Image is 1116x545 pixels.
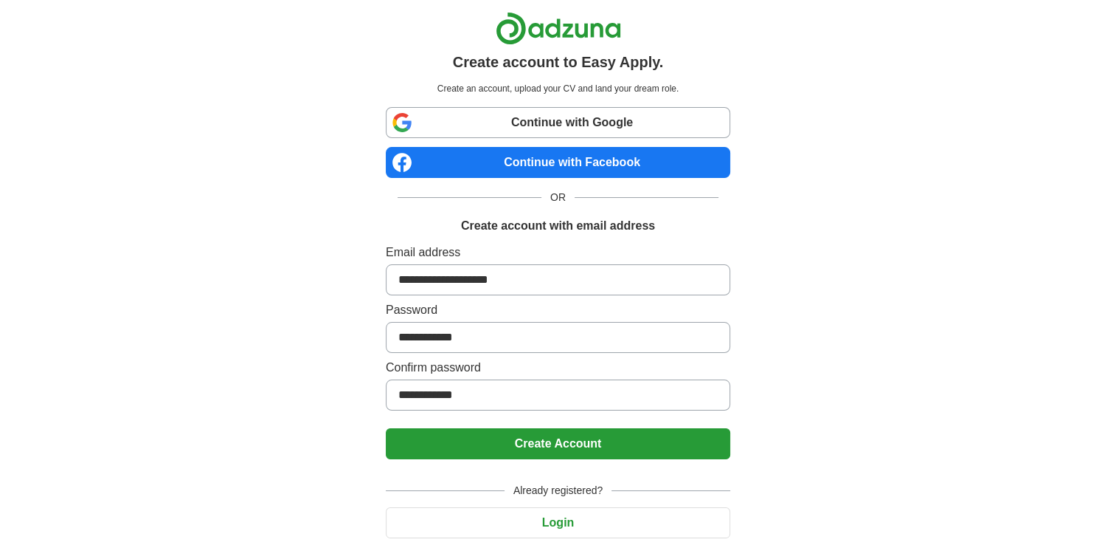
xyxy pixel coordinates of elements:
label: Password [386,301,730,319]
img: Adzuna logo [496,12,621,45]
a: Login [386,516,730,529]
span: OR [541,190,575,205]
span: Already registered? [505,483,611,498]
label: Email address [386,244,730,261]
h1: Create account with email address [461,217,655,235]
h1: Create account to Easy Apply. [453,51,664,73]
button: Login [386,507,730,538]
a: Continue with Facebook [386,147,730,178]
p: Create an account, upload your CV and land your dream role. [389,82,727,95]
a: Continue with Google [386,107,730,138]
button: Create Account [386,428,730,459]
label: Confirm password [386,359,730,377]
